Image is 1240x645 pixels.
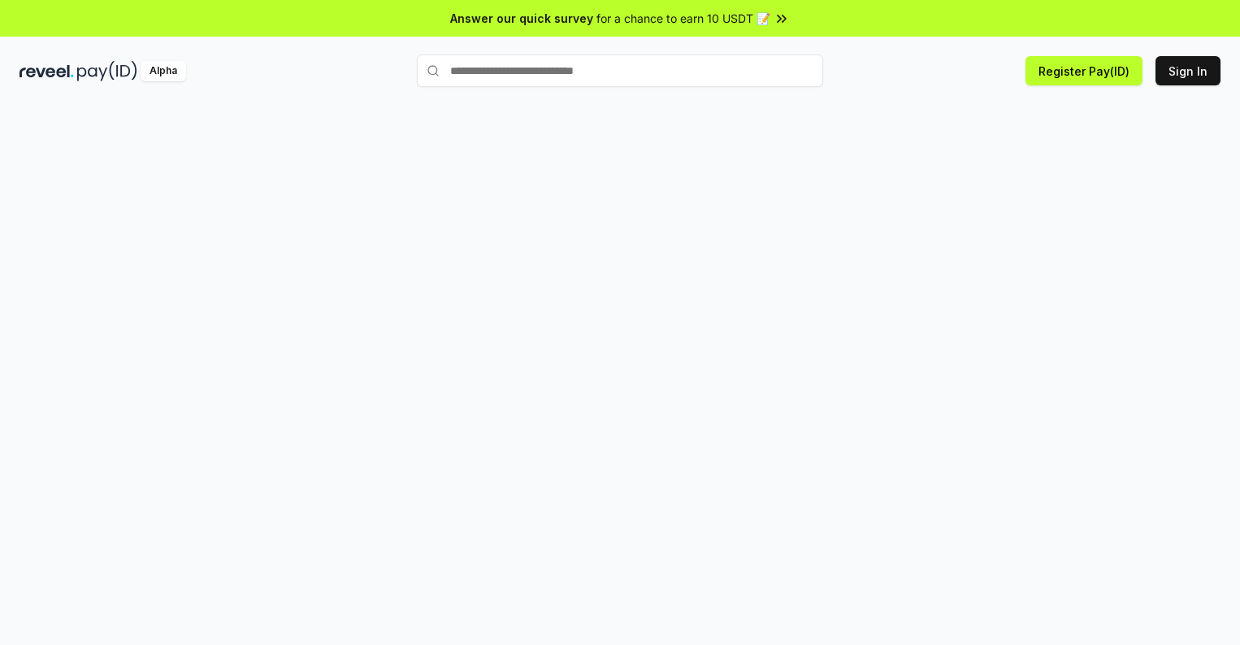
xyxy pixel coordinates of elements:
[20,61,74,81] img: reveel_dark
[1025,56,1142,85] button: Register Pay(ID)
[596,10,770,27] span: for a chance to earn 10 USDT 📝
[77,61,137,81] img: pay_id
[1155,56,1220,85] button: Sign In
[141,61,186,81] div: Alpha
[450,10,593,27] span: Answer our quick survey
